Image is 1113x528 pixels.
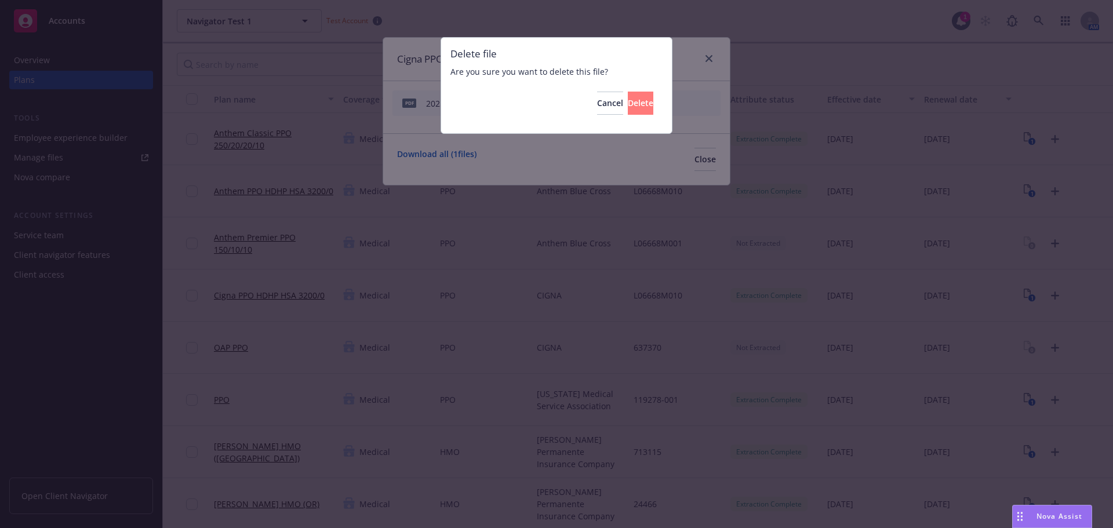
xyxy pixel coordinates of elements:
button: Cancel [597,92,623,115]
span: Are you sure you want to delete this file? [450,65,663,78]
div: Drag to move [1013,505,1027,527]
span: Nova Assist [1036,511,1082,521]
button: Nova Assist [1012,505,1092,528]
span: Delete file [450,47,663,61]
span: Delete [628,97,653,108]
span: Cancel [597,97,623,108]
button: Delete [628,92,653,115]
